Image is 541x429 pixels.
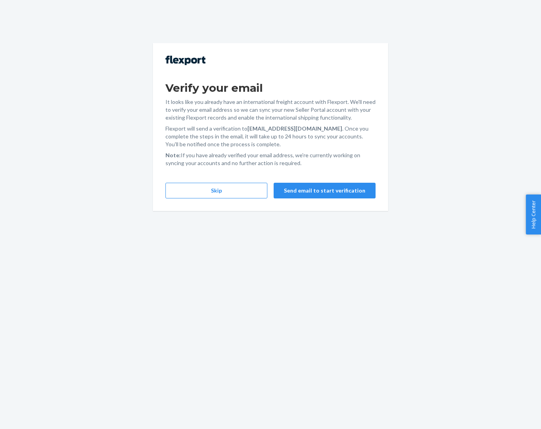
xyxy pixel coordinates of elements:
[274,183,376,198] button: Send email to start verification
[165,151,376,167] p: If you have already verified your email address, we're currently working on syncing your accounts...
[165,183,267,198] button: Skip
[165,152,181,158] strong: Note:
[165,125,376,148] p: Flexport will send a verification to . Once you complete the steps in the email, it will take up ...
[165,98,376,122] p: It looks like you already have an international freight account with Flexport. We'll need to veri...
[165,56,205,65] img: Flexport logo
[526,195,541,234] button: Help Center
[165,81,376,95] h1: Verify your email
[247,125,342,132] strong: [EMAIL_ADDRESS][DOMAIN_NAME]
